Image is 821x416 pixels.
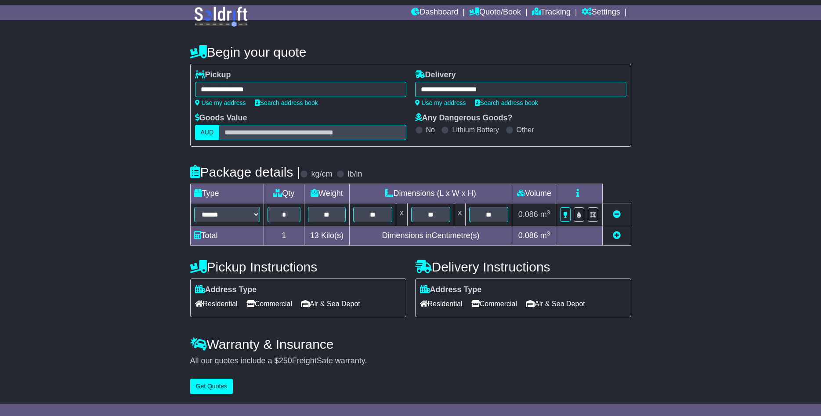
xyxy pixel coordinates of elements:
[347,170,362,179] label: lb/in
[540,210,550,219] span: m
[518,210,538,219] span: 0.086
[255,99,318,106] a: Search address book
[547,230,550,237] sup: 3
[420,285,482,295] label: Address Type
[469,5,521,20] a: Quote/Book
[190,226,264,246] td: Total
[613,231,621,240] a: Add new item
[415,113,513,123] label: Any Dangerous Goods?
[512,184,556,203] td: Volume
[526,297,585,311] span: Air & Sea Depot
[396,203,407,226] td: x
[415,260,631,274] h4: Delivery Instructions
[415,99,466,106] a: Use my address
[349,184,512,203] td: Dimensions (L x W x H)
[195,297,238,311] span: Residential
[301,297,360,311] span: Air & Sea Depot
[304,226,350,246] td: Kilo(s)
[547,209,550,216] sup: 3
[349,226,512,246] td: Dimensions in Centimetre(s)
[310,231,319,240] span: 13
[264,184,304,203] td: Qty
[532,5,571,20] a: Tracking
[452,126,499,134] label: Lithium Battery
[426,126,435,134] label: No
[582,5,620,20] a: Settings
[190,184,264,203] td: Type
[195,70,231,80] label: Pickup
[264,226,304,246] td: 1
[190,45,631,59] h4: Begin your quote
[471,297,517,311] span: Commercial
[613,210,621,219] a: Remove this item
[195,113,247,123] label: Goods Value
[246,297,292,311] span: Commercial
[415,70,456,80] label: Delivery
[311,170,332,179] label: kg/cm
[195,125,220,140] label: AUD
[195,99,246,106] a: Use my address
[190,260,406,274] h4: Pickup Instructions
[304,184,350,203] td: Weight
[190,337,631,351] h4: Warranty & Insurance
[420,297,463,311] span: Residential
[279,356,292,365] span: 250
[190,379,233,394] button: Get Quotes
[540,231,550,240] span: m
[195,285,257,295] label: Address Type
[454,203,466,226] td: x
[190,165,300,179] h4: Package details |
[411,5,458,20] a: Dashboard
[190,356,631,366] div: All our quotes include a $ FreightSafe warranty.
[518,231,538,240] span: 0.086
[517,126,534,134] label: Other
[475,99,538,106] a: Search address book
